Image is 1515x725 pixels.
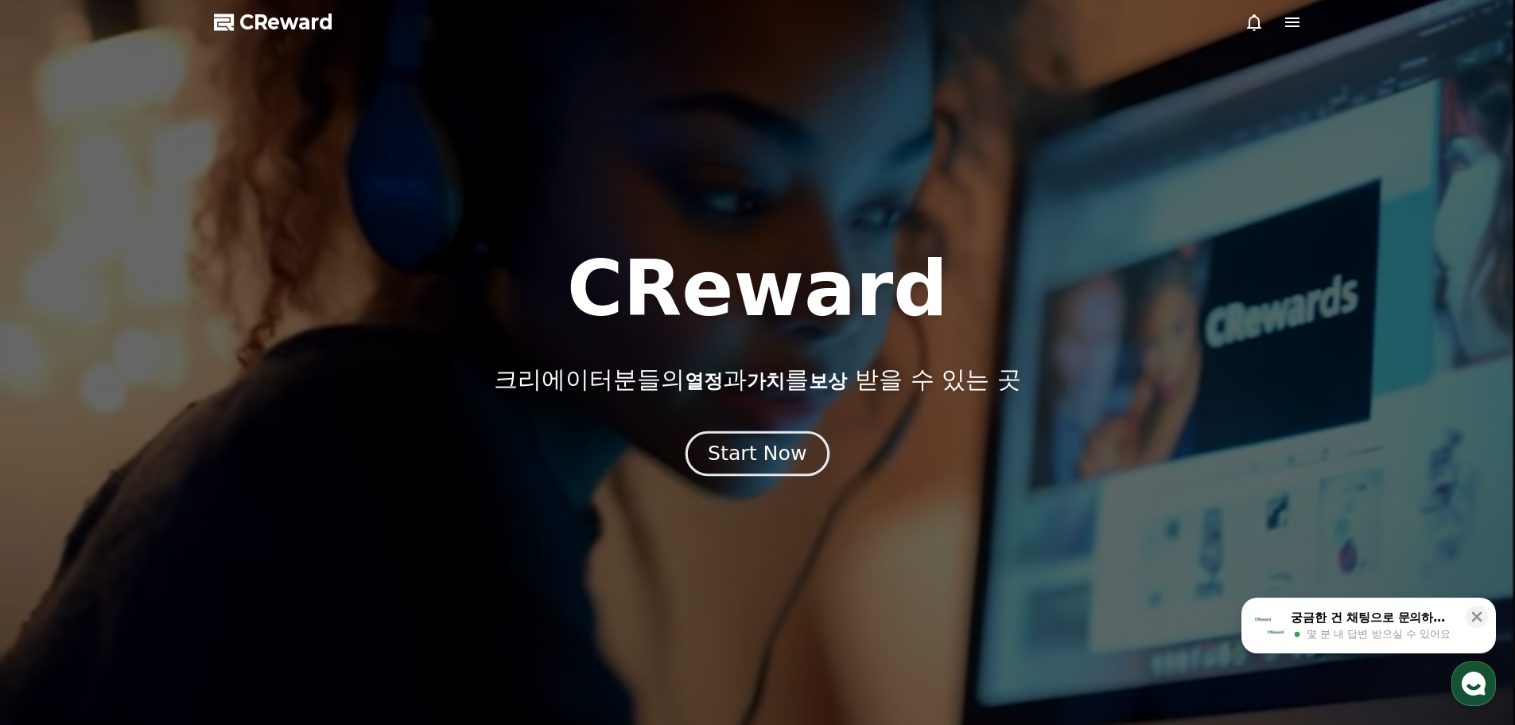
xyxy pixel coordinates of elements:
span: 홈 [50,528,60,541]
h1: CReward [567,251,948,327]
p: 크리에이터분들의 과 를 받을 수 있는 곳 [494,365,1020,394]
span: 보상 [809,370,847,392]
span: 열정 [685,370,723,392]
a: 홈 [5,505,105,544]
span: CReward [239,10,333,35]
a: 대화 [105,505,205,544]
a: Start Now [689,448,826,463]
button: Start Now [686,431,829,476]
span: 대화 [146,529,165,542]
a: CReward [214,10,333,35]
a: 설정 [205,505,305,544]
span: 가치 [747,370,785,392]
span: 설정 [246,528,265,541]
div: Start Now [708,440,806,467]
